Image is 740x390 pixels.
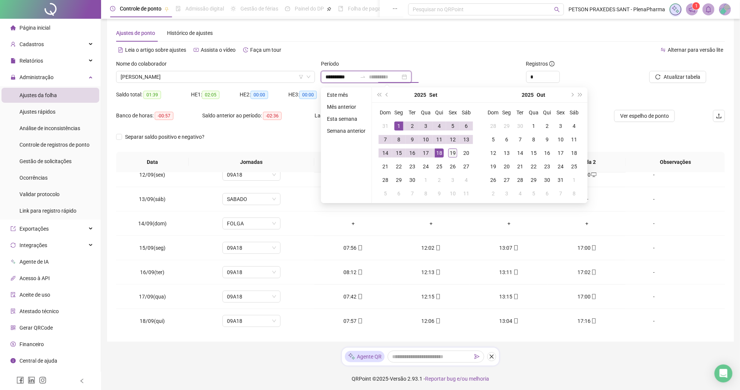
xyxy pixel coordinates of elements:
[448,189,457,198] div: 10
[486,133,500,146] td: 2025-10-05
[394,121,403,130] div: 1
[540,146,554,160] td: 2025-10-16
[10,358,16,363] span: info-circle
[632,171,676,179] div: -
[529,121,538,130] div: 1
[502,135,511,144] div: 6
[324,90,369,99] li: Este mês
[324,126,369,135] li: Semana anterior
[537,87,546,102] button: month panel
[435,162,444,171] div: 25
[664,73,700,81] span: Atualizar tabela
[460,133,473,146] td: 2025-09-13
[448,148,457,157] div: 19
[189,152,314,172] th: Jornadas
[460,160,473,173] td: 2025-09-27
[121,71,310,82] span: BRUNO DARLLISSON DOS SANTOS
[433,187,446,200] td: 2025-10-09
[392,119,406,133] td: 2025-09-01
[446,133,460,146] td: 2025-09-12
[716,113,722,119] span: upload
[486,146,500,160] td: 2025-10-12
[543,148,552,157] div: 16
[379,146,392,160] td: 2025-09-14
[540,119,554,133] td: 2025-10-02
[406,119,419,133] td: 2025-09-02
[408,162,417,171] div: 23
[10,342,16,347] span: dollar
[460,119,473,133] td: 2025-09-06
[191,90,240,99] div: HE 1:
[408,148,417,157] div: 16
[19,242,47,248] span: Integrações
[433,106,446,119] th: Qui
[543,121,552,130] div: 2
[19,308,59,314] span: Atestado técnico
[576,87,585,102] button: super-next-year
[522,87,534,102] button: year panel
[379,133,392,146] td: 2025-09-07
[263,112,282,120] span: -02:36
[406,160,419,173] td: 2025-09-23
[381,189,390,198] div: 5
[554,133,567,146] td: 2025-10-10
[379,119,392,133] td: 2025-08-31
[500,119,513,133] td: 2025-09-29
[516,121,525,130] div: 30
[513,160,527,173] td: 2025-10-21
[570,175,579,184] div: 1
[379,106,392,119] th: Dom
[567,187,581,200] td: 2025-11-08
[543,175,552,184] div: 30
[719,4,731,15] img: 12894
[120,6,161,12] span: Controle de ponto
[446,160,460,173] td: 2025-09-26
[540,187,554,200] td: 2025-11-06
[227,193,276,205] span: SABADO
[570,121,579,130] div: 4
[379,173,392,187] td: 2025-09-28
[421,189,430,198] div: 8
[419,106,433,119] th: Qua
[655,74,661,79] span: reload
[243,47,248,52] span: history
[556,135,565,144] div: 10
[448,135,457,144] div: 12
[116,60,172,68] label: Nome do colaborador
[116,30,155,36] span: Ajustes de ponto
[10,309,16,314] span: solution
[19,226,49,232] span: Exportações
[502,175,511,184] div: 27
[19,25,50,31] span: Página inicial
[529,175,538,184] div: 29
[315,111,391,120] div: Lançamentos:
[116,111,202,120] div: Banco de horas:
[649,71,706,83] button: Atualizar tabela
[500,173,513,187] td: 2025-10-27
[324,102,369,111] li: Mês anterior
[661,47,666,52] span: swap
[489,354,494,359] span: close
[446,119,460,133] td: 2025-09-05
[486,187,500,200] td: 2025-11-02
[705,6,712,13] span: bell
[500,160,513,173] td: 2025-10-20
[202,91,219,99] span: 02:05
[462,148,471,157] div: 20
[502,121,511,130] div: 29
[394,162,403,171] div: 22
[529,148,538,157] div: 15
[299,75,303,79] span: filter
[406,173,419,187] td: 2025-09-30
[567,160,581,173] td: 2025-10-25
[381,135,390,144] div: 7
[381,148,390,157] div: 14
[375,87,383,102] button: super-prev-year
[526,60,555,68] span: Registros
[614,110,675,122] button: Ver espelho de ponto
[540,173,554,187] td: 2025-10-30
[406,187,419,200] td: 2025-10-07
[394,135,403,144] div: 8
[486,106,500,119] th: Dom
[125,47,186,53] span: Leia o artigo sobre ajustes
